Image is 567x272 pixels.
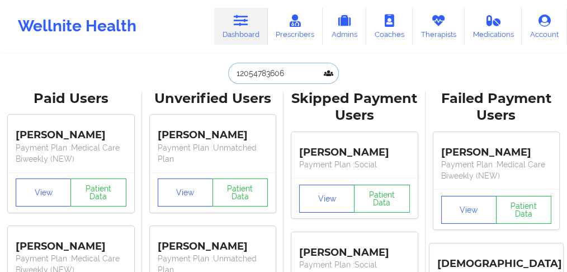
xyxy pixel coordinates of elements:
[158,232,268,253] div: [PERSON_NAME]
[214,8,268,45] a: Dashboard
[268,8,323,45] a: Prescribers
[441,138,552,159] div: [PERSON_NAME]
[465,8,522,45] a: Medications
[299,259,410,270] p: Payment Plan : Social
[299,185,355,213] button: View
[16,142,126,165] p: Payment Plan : Medical Care Biweekly (NEW)
[441,196,497,224] button: View
[212,179,268,207] button: Patient Data
[8,90,134,107] div: Paid Users
[366,8,413,45] a: Coaches
[16,121,126,142] div: [PERSON_NAME]
[441,159,552,181] p: Payment Plan : Medical Care Biweekly (NEW)
[522,8,567,45] a: Account
[291,90,418,125] div: Skipped Payment Users
[433,90,560,125] div: Failed Payment Users
[158,179,213,207] button: View
[70,179,126,207] button: Patient Data
[323,8,366,45] a: Admins
[413,8,465,45] a: Therapists
[16,179,71,207] button: View
[299,238,410,259] div: [PERSON_NAME]
[496,196,551,224] button: Patient Data
[299,138,410,159] div: [PERSON_NAME]
[158,142,268,165] p: Payment Plan : Unmatched Plan
[16,232,126,253] div: [PERSON_NAME]
[299,159,410,170] p: Payment Plan : Social
[354,185,409,213] button: Patient Data
[150,90,276,107] div: Unverified Users
[158,121,268,142] div: [PERSON_NAME]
